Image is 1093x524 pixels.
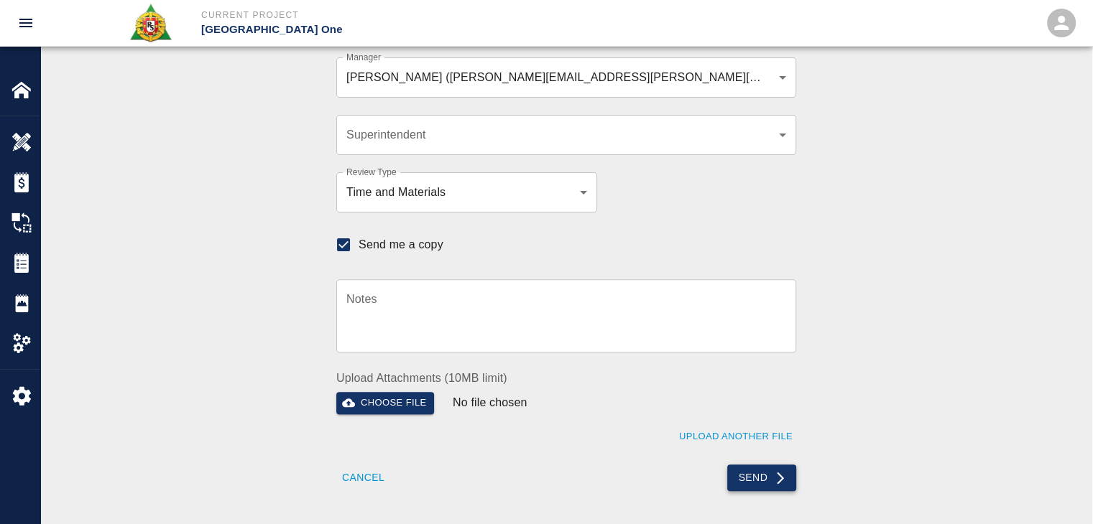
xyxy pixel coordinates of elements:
[346,69,786,85] div: [PERSON_NAME] ([PERSON_NAME][EMAIL_ADDRESS][PERSON_NAME][DOMAIN_NAME]),[PERSON_NAME] ([PERSON_NAM...
[201,22,624,38] p: [GEOGRAPHIC_DATA] One
[129,3,172,43] img: Roger & Sons Concrete
[727,464,797,491] button: Send
[346,184,587,200] div: Time and Materials
[453,394,527,411] p: No file chosen
[336,392,434,414] button: Choose file
[346,166,397,178] label: Review Type
[1021,455,1093,524] iframe: Chat Widget
[336,464,390,491] button: Cancel
[346,51,381,63] label: Manager
[359,236,443,253] span: Send me a copy
[9,6,43,40] button: open drawer
[675,426,796,448] button: Upload Another File
[336,370,796,386] label: Upload Attachments (10MB limit)
[201,9,624,22] p: Current Project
